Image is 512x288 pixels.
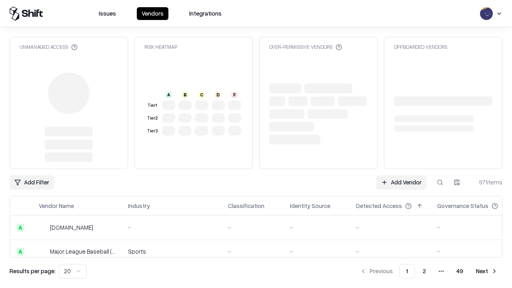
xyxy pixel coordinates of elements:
[198,92,205,98] div: C
[269,44,342,50] div: Over-Permissive Vendors
[376,175,426,190] a: Add Vendor
[146,115,159,122] div: Tier 2
[290,202,330,210] div: Identity Source
[355,264,502,278] nav: pagination
[128,247,215,256] div: Sports
[399,264,415,278] button: 1
[437,202,488,210] div: Governance Status
[290,247,343,256] div: -
[128,223,215,232] div: -
[228,202,264,210] div: Classification
[10,267,56,275] p: Results per page:
[437,223,511,232] div: -
[356,223,424,232] div: -
[228,247,277,256] div: -
[356,247,424,256] div: -
[10,175,54,190] button: Add Filter
[471,264,502,278] button: Next
[39,248,47,256] img: Major League Baseball (MLB)
[50,223,93,232] div: [DOMAIN_NAME]
[450,264,470,278] button: 49
[290,223,343,232] div: -
[128,202,150,210] div: Industry
[166,92,172,98] div: A
[144,44,177,50] div: Risk Heatmap
[20,44,78,50] div: Unmanaged Access
[215,92,221,98] div: D
[394,44,447,50] div: Offboarded Vendors
[16,248,24,256] div: A
[146,128,159,134] div: Tier 3
[50,247,115,256] div: Major League Baseball (MLB)
[470,178,502,186] div: 971 items
[39,202,74,210] div: Vendor Name
[137,7,168,20] button: Vendors
[184,7,226,20] button: Integrations
[416,264,432,278] button: 2
[231,92,238,98] div: F
[182,92,188,98] div: B
[356,202,402,210] div: Detected Access
[16,224,24,232] div: A
[437,247,511,256] div: -
[39,224,47,232] img: pathfactory.com
[146,102,159,109] div: Tier 1
[94,7,121,20] button: Issues
[228,223,277,232] div: -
